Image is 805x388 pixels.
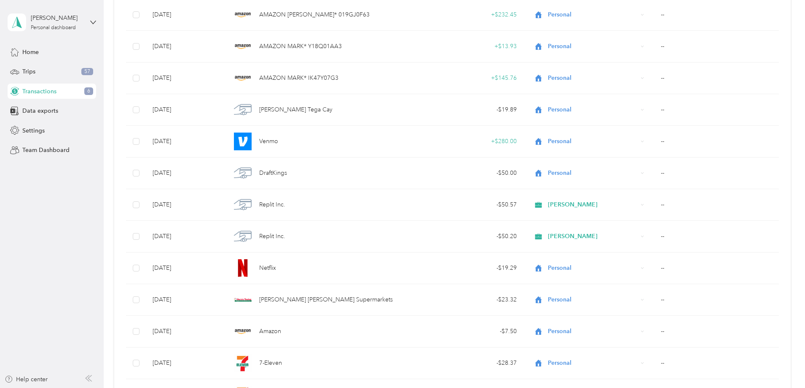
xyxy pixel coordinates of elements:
div: + $232.45 [418,10,517,19]
td: [DATE] [146,157,224,189]
div: + $13.93 [418,42,517,51]
div: - $50.20 [418,232,517,241]
img: Replit Inc. [234,228,252,245]
img: AMAZON RETA* 019GJ0F63 [234,6,252,24]
td: [DATE] [146,189,224,221]
span: Transactions [22,87,56,96]
div: - $28.37 [418,358,517,368]
td: -- [654,221,779,252]
div: - $23.32 [418,295,517,304]
img: Abbott's Tega Cay [234,101,252,119]
td: -- [654,31,779,62]
td: [DATE] [146,126,224,157]
td: -- [654,347,779,379]
td: -- [654,316,779,347]
span: Personal [548,42,638,51]
img: 7-Eleven [234,354,252,372]
span: [PERSON_NAME] [PERSON_NAME] Supermarkets [259,295,393,304]
img: Amazon [234,323,252,340]
span: DraftKings [259,168,287,178]
td: -- [654,126,779,157]
div: [PERSON_NAME] [31,14,83,22]
span: Replit Inc. [259,200,285,209]
span: Personal [548,327,638,336]
td: -- [654,62,779,94]
span: 57 [81,68,93,76]
span: Netflix [259,263,276,273]
div: - $7.50 [418,327,517,336]
span: Data exports [22,106,58,115]
span: Personal [548,295,638,304]
span: Venmo [259,137,278,146]
span: 7-Eleven [259,358,282,368]
div: - $19.89 [418,105,517,114]
td: -- [654,284,779,316]
img: Harris Teeter Supermarkets [234,291,252,309]
span: Replit Inc. [259,232,285,241]
td: [DATE] [146,316,224,347]
span: Personal [548,358,638,368]
img: Venmo [234,133,252,150]
td: -- [654,157,779,189]
span: AMAZON MARK* IK47Y07G3 [259,73,338,83]
span: Personal [548,73,638,83]
img: Replit Inc. [234,196,252,214]
span: [PERSON_NAME] [548,200,638,209]
span: Team Dashboard [22,146,70,155]
span: [PERSON_NAME] Tega Cay [259,105,333,114]
span: Personal [548,105,638,114]
span: Personal [548,168,638,178]
img: DraftKings [234,164,252,182]
div: - $50.00 [418,168,517,178]
span: AMAZON MARK* Y18Q01AA3 [259,42,342,51]
span: Home [22,48,39,57]
span: Personal [548,137,638,146]
td: [DATE] [146,221,224,252]
td: [DATE] [146,62,224,94]
td: -- [654,189,779,221]
div: + $280.00 [418,137,517,146]
td: [DATE] [146,347,224,379]
td: -- [654,252,779,284]
img: AMAZON MARK* Y18Q01AA3 [234,38,252,55]
span: AMAZON [PERSON_NAME]* 019GJ0F63 [259,10,370,19]
span: Trips [22,67,35,76]
iframe: Everlance-gr Chat Button Frame [758,341,805,388]
div: + $145.76 [418,73,517,83]
td: [DATE] [146,252,224,284]
td: -- [654,94,779,126]
span: Amazon [259,327,281,336]
td: [DATE] [146,31,224,62]
td: [DATE] [146,284,224,316]
img: Netflix [234,259,252,277]
div: - $19.29 [418,263,517,273]
span: [PERSON_NAME] [548,232,638,241]
span: Personal [548,10,638,19]
div: - $50.57 [418,200,517,209]
div: Personal dashboard [31,25,76,30]
span: Personal [548,263,638,273]
button: Help center [5,375,48,384]
span: Settings [22,126,45,135]
td: [DATE] [146,94,224,126]
span: 6 [84,87,93,95]
img: AMAZON MARK* IK47Y07G3 [234,69,252,87]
